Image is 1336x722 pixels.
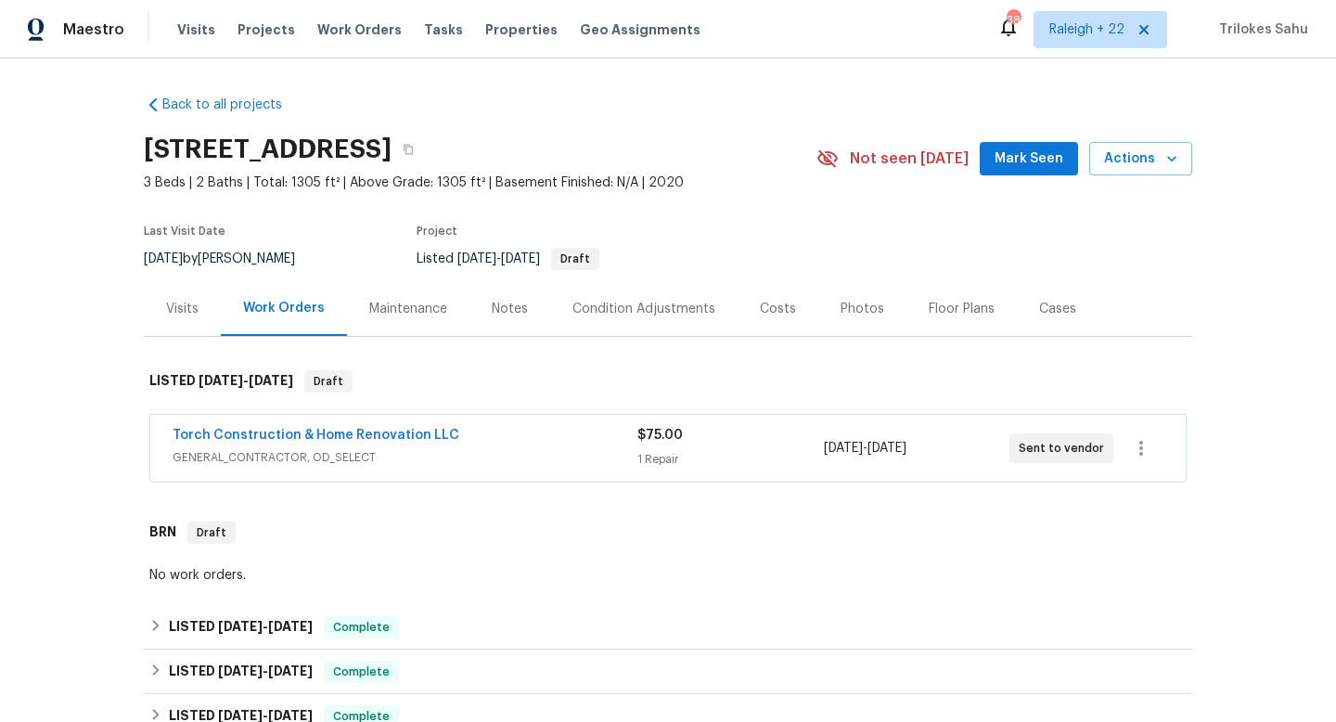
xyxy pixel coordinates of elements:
[424,23,463,36] span: Tasks
[369,300,447,318] div: Maintenance
[238,20,295,39] span: Projects
[824,439,906,458] span: -
[144,140,392,159] h2: [STREET_ADDRESS]
[1039,300,1076,318] div: Cases
[218,709,313,722] span: -
[392,133,425,166] button: Copy Address
[501,252,540,265] span: [DATE]
[1104,148,1177,171] span: Actions
[218,664,313,677] span: -
[199,374,293,387] span: -
[149,370,293,393] h6: LISTED
[144,605,1192,650] div: LISTED [DATE]-[DATE]Complete
[317,20,402,39] span: Work Orders
[841,300,884,318] div: Photos
[457,252,496,265] span: [DATE]
[268,709,313,722] span: [DATE]
[1049,20,1124,39] span: Raleigh + 22
[144,252,183,265] span: [DATE]
[929,300,995,318] div: Floor Plans
[144,174,816,192] span: 3 Beds | 2 Baths | Total: 1305 ft² | Above Grade: 1305 ft² | Basement Finished: N/A | 2020
[173,429,459,442] a: Torch Construction & Home Renovation LLC
[144,226,225,237] span: Last Visit Date
[326,618,397,637] span: Complete
[144,96,322,114] a: Back to all projects
[306,372,351,391] span: Draft
[417,226,457,237] span: Project
[637,450,823,469] div: 1 Repair
[268,664,313,677] span: [DATE]
[457,252,540,265] span: -
[169,616,313,638] h6: LISTED
[572,300,715,318] div: Condition Adjustments
[760,300,796,318] div: Costs
[417,252,599,265] span: Listed
[199,374,243,387] span: [DATE]
[485,20,558,39] span: Properties
[580,20,700,39] span: Geo Assignments
[218,709,263,722] span: [DATE]
[149,522,176,544] h6: BRN
[144,248,317,270] div: by [PERSON_NAME]
[326,663,397,681] span: Complete
[1089,142,1192,176] button: Actions
[218,664,263,677] span: [DATE]
[980,142,1078,176] button: Mark Seen
[1007,11,1020,30] div: 384
[995,148,1063,171] span: Mark Seen
[553,253,597,264] span: Draft
[177,20,215,39] span: Visits
[169,661,313,683] h6: LISTED
[144,352,1192,411] div: LISTED [DATE]-[DATE]Draft
[243,299,325,317] div: Work Orders
[492,300,528,318] div: Notes
[166,300,199,318] div: Visits
[637,429,683,442] span: $75.00
[63,20,124,39] span: Maestro
[268,620,313,633] span: [DATE]
[824,442,863,455] span: [DATE]
[218,620,313,633] span: -
[850,149,969,168] span: Not seen [DATE]
[189,523,234,542] span: Draft
[144,650,1192,694] div: LISTED [DATE]-[DATE]Complete
[1019,439,1111,458] span: Sent to vendor
[218,620,263,633] span: [DATE]
[249,374,293,387] span: [DATE]
[867,442,906,455] span: [DATE]
[1212,20,1308,39] span: Trilokes Sahu
[149,566,1187,585] div: No work orders.
[173,448,637,467] span: GENERAL_CONTRACTOR, OD_SELECT
[144,503,1192,562] div: BRN Draft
